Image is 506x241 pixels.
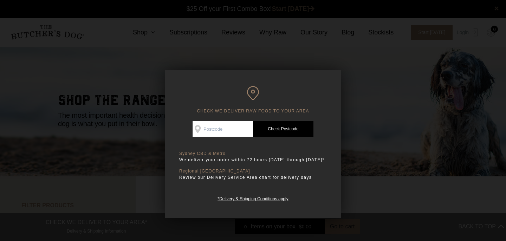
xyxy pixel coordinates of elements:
p: Regional [GEOGRAPHIC_DATA] [179,169,327,174]
p: Sydney CBD & Metro [179,151,327,156]
p: We deliver your order within 72 hours [DATE] through [DATE]* [179,156,327,163]
h6: CHECK WE DELIVER RAW FOOD TO YOUR AREA [179,86,327,114]
p: Review our Delivery Service Area chart for delivery days [179,174,327,181]
input: Postcode [193,121,253,137]
a: Check Postcode [253,121,313,137]
a: *Delivery & Shipping Conditions apply [218,195,288,201]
